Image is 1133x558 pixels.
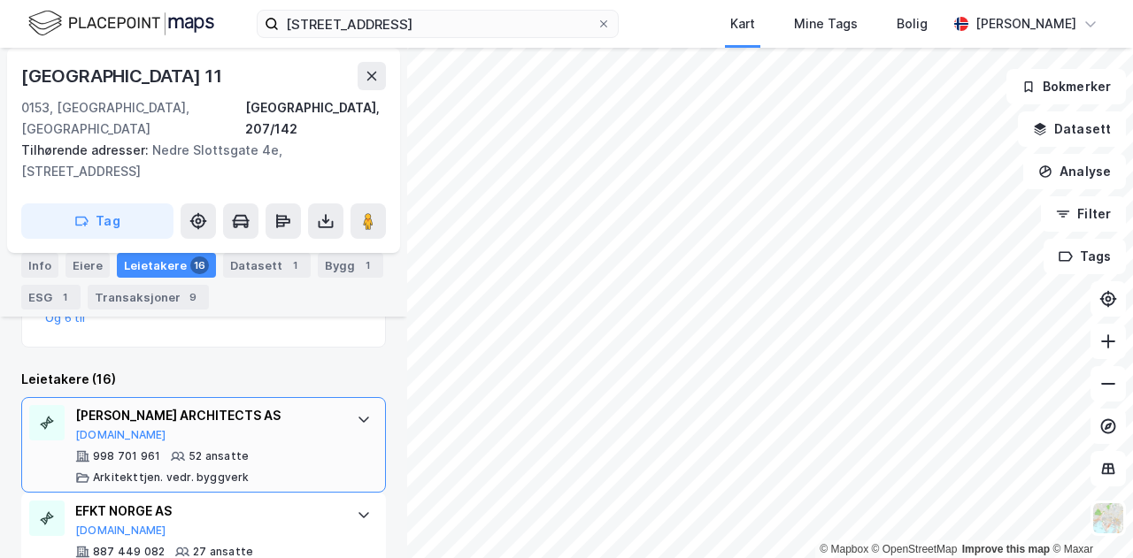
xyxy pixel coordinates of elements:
div: 0153, [GEOGRAPHIC_DATA], [GEOGRAPHIC_DATA] [21,97,245,140]
a: Improve this map [962,543,1050,555]
div: Leietakere (16) [21,369,386,390]
button: Bokmerker [1006,69,1126,104]
button: Tag [21,203,173,239]
button: [DOMAIN_NAME] [75,524,166,538]
div: 998 701 961 [93,449,160,463]
div: Eiere [66,253,110,278]
span: Tilhørende adresser: [21,142,152,157]
iframe: Chat Widget [1044,473,1133,558]
div: Transaksjoner [88,285,209,310]
div: Mine Tags [794,13,858,34]
button: [DOMAIN_NAME] [75,428,166,442]
div: Datasett [223,253,311,278]
div: EFKT NORGE AS [75,501,339,522]
div: 1 [286,256,304,274]
div: Bygg [318,253,383,278]
a: Mapbox [820,543,868,555]
input: Søk på adresse, matrikkel, gårdeiere, leietakere eller personer [279,11,597,37]
div: [GEOGRAPHIC_DATA] 11 [21,62,226,90]
div: 1 [358,256,376,274]
div: Info [21,253,58,278]
button: Tags [1044,239,1126,274]
div: Arkitekttjen. vedr. byggverk [93,470,250,485]
a: OpenStreetMap [872,543,958,555]
div: Leietakere [117,253,216,278]
div: Nedre Slottsgate 4e, [STREET_ADDRESS] [21,140,372,182]
button: Og 6 til [45,311,86,325]
div: Kart [730,13,755,34]
button: Datasett [1018,111,1126,147]
div: 52 ansatte [189,449,249,463]
div: [GEOGRAPHIC_DATA], 207/142 [245,97,386,140]
button: Analyse [1023,154,1126,189]
div: ESG [21,285,81,310]
div: [PERSON_NAME] [975,13,1076,34]
div: 9 [184,288,202,306]
div: 1 [56,288,73,306]
img: logo.f888ab2527a4732fd821a326f86c7f29.svg [28,8,214,39]
button: Filter [1041,196,1126,232]
div: 16 [190,256,209,274]
div: Bolig [897,13,928,34]
div: [PERSON_NAME] ARCHITECTS AS [75,405,339,426]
